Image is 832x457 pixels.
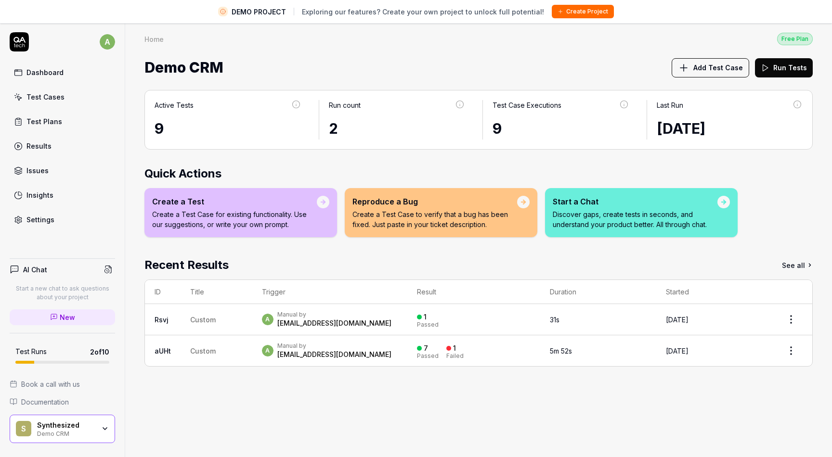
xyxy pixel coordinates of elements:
span: Custom [190,316,216,324]
span: a [100,34,115,50]
h2: Recent Results [144,256,229,274]
th: Result [407,280,540,304]
p: Create a Test Case for existing functionality. Use our suggestions, or write your own prompt. [152,209,317,229]
div: Failed [446,353,464,359]
p: Create a Test Case to verify that a bug has been fixed. Just paste in your ticket description. [352,209,517,229]
div: 9 [155,118,301,140]
a: Test Plans [10,112,115,131]
div: Home [144,34,164,44]
div: Start a Chat [553,196,717,207]
div: Results [26,141,52,151]
a: aUHt [155,347,171,355]
span: Add Test Case [693,63,743,73]
time: 31s [550,316,559,324]
h5: Test Runs [15,347,47,356]
div: Passed [417,353,439,359]
p: Discover gaps, create tests in seconds, and understand your product better. All through chat. [553,209,717,229]
span: DEMO PROJECT [232,7,286,17]
div: [EMAIL_ADDRESS][DOMAIN_NAME] [277,350,391,359]
div: Last Run [657,100,683,110]
a: Dashboard [10,63,115,82]
span: Demo CRM [144,55,223,80]
div: 1 [453,344,456,353]
div: 7 [424,344,428,353]
div: 1 [424,313,427,321]
span: Documentation [21,397,69,407]
time: [DATE] [666,316,689,324]
div: Insights [26,190,53,200]
div: [EMAIL_ADDRESS][DOMAIN_NAME] [277,318,391,328]
th: Duration [540,280,656,304]
p: Start a new chat to ask questions about your project [10,284,115,302]
a: Settings [10,210,115,229]
div: Run count [329,100,361,110]
th: ID [145,280,181,304]
button: Free Plan [777,32,813,45]
span: Custom [190,347,216,355]
span: a [262,314,273,325]
h2: Quick Actions [144,165,813,182]
a: See all [782,256,813,274]
span: Exploring our features? Create your own project to unlock full potential! [302,7,544,17]
div: Settings [26,215,54,225]
th: Trigger [252,280,407,304]
div: Manual by [277,311,391,318]
span: a [262,345,273,356]
div: Reproduce a Bug [352,196,517,207]
th: Started [656,280,770,304]
div: 9 [493,118,629,140]
div: Test Plans [26,116,62,127]
div: Dashboard [26,67,64,77]
a: Book a call with us [10,379,115,389]
th: Title [181,280,252,304]
a: Test Cases [10,88,115,106]
span: S [16,421,31,436]
div: Free Plan [777,33,813,45]
time: [DATE] [657,120,705,137]
button: Add Test Case [672,58,749,77]
div: Issues [26,165,49,176]
span: New [60,312,75,322]
div: 2 [329,118,466,140]
button: Create Project [552,5,614,18]
a: New [10,309,115,325]
span: Book a call with us [21,379,80,389]
button: a [100,32,115,51]
div: Manual by [277,342,391,350]
time: 5m 52s [550,347,572,355]
button: SSynthesizedDemo CRM [10,415,115,444]
time: [DATE] [666,347,689,355]
a: Insights [10,186,115,204]
span: 2 of 10 [90,347,109,357]
a: Results [10,137,115,155]
div: Demo CRM [37,429,95,437]
div: Test Cases [26,92,65,102]
a: Issues [10,161,115,180]
div: Test Case Executions [493,100,561,110]
div: Active Tests [155,100,194,110]
a: Rsvj [155,316,169,324]
a: Documentation [10,397,115,407]
h4: AI Chat [23,265,47,275]
div: Passed [417,322,439,328]
div: Synthesized [37,421,95,430]
div: Create a Test [152,196,317,207]
button: Run Tests [755,58,813,77]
